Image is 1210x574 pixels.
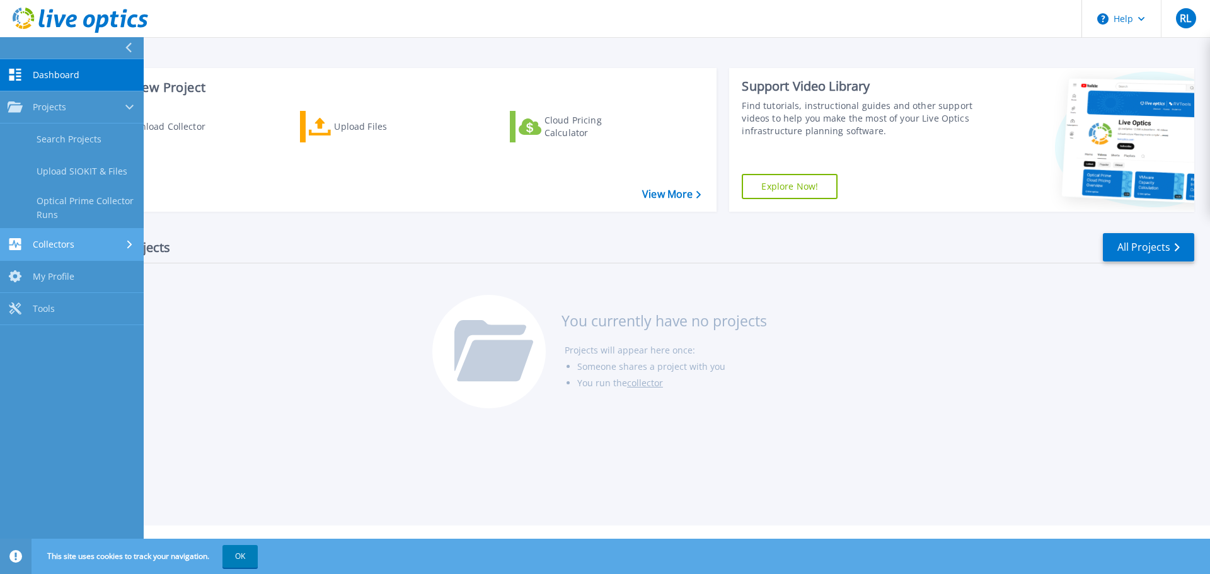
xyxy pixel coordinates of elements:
button: OK [222,545,258,568]
a: Cloud Pricing Calculator [510,111,650,142]
a: collector [627,377,663,389]
div: Upload Files [334,114,435,139]
span: Projects [33,101,66,113]
span: Tools [33,303,55,314]
span: Collectors [33,239,74,250]
div: Cloud Pricing Calculator [544,114,645,139]
span: RL [1180,13,1191,23]
li: You run the [577,375,767,391]
a: Download Collector [89,111,230,142]
span: This site uses cookies to track your navigation. [35,545,258,568]
div: Find tutorials, instructional guides and other support videos to help you make the most of your L... [742,100,979,137]
a: View More [642,188,701,200]
h3: You currently have no projects [562,314,767,328]
li: Someone shares a project with you [577,359,767,375]
span: My Profile [33,271,74,282]
h3: Start a New Project [89,81,701,95]
div: Support Video Library [742,78,979,95]
a: All Projects [1103,233,1194,261]
li: Projects will appear here once: [565,342,767,359]
a: Upload Files [300,111,441,142]
a: Explore Now! [742,174,838,199]
span: Dashboard [33,69,79,81]
div: Download Collector [122,114,222,139]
